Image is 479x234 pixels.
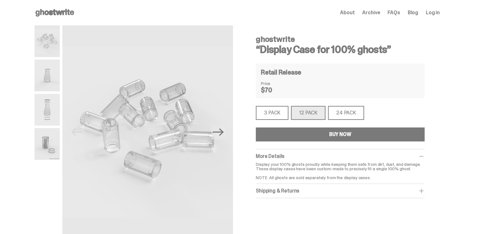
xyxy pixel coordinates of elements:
img: display%20case%20open.png [35,94,60,126]
h4: ghostwrite [256,36,425,43]
div: 12 PACK [291,106,325,120]
dt: Price [261,81,293,86]
a: Archive [362,10,380,15]
a: Log in [426,10,440,15]
img: display%20case%20example.png [35,128,60,160]
button: BUY NOW [256,127,425,141]
img: display%20case%201.png [35,60,60,91]
a: FAQs [388,10,400,15]
a: Blog [408,10,418,15]
p: Display your 100% ghosts proudly while keeping them safe from dirt, dust, and damage. These displ... [256,162,425,180]
span: More Details [256,153,284,159]
dd: $70 [261,87,293,93]
div: BUY NOW [329,132,351,137]
h4: Retail Release [261,69,301,75]
div: 24 PACK [328,106,364,120]
a: About [340,10,355,15]
div: Shipping & Returns [256,188,425,194]
div: 3 PACK [256,106,288,120]
img: display%20cases%2012.png [35,25,60,57]
button: Next [211,125,225,139]
h3: “Display Case for 100% ghosts” [256,44,425,55]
